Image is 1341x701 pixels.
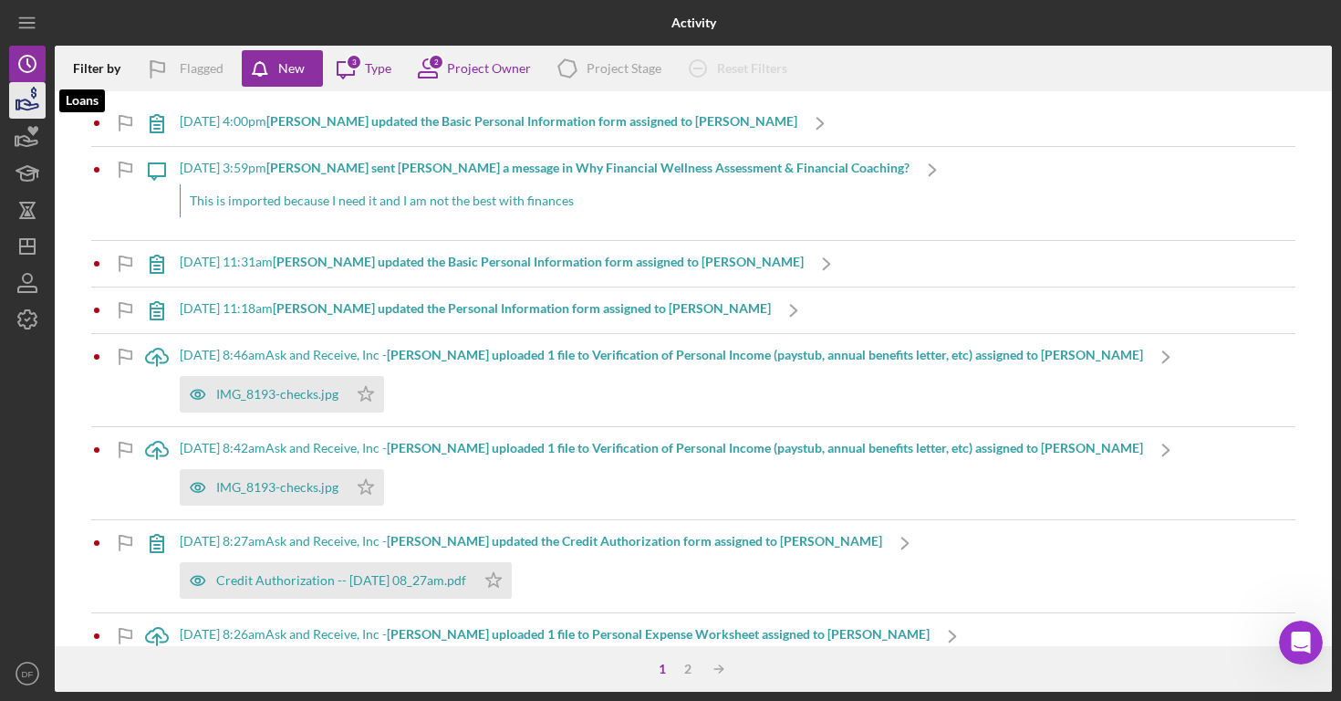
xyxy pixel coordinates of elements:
[266,160,910,175] b: [PERSON_NAME] sent [PERSON_NAME] a message in Why Financial Wellness Assessment & Financial Coach...
[387,533,882,549] b: [PERSON_NAME] updated the Credit Authorization form assigned to [PERSON_NAME]
[180,441,1143,455] div: [DATE] 8:42am Ask and Receive, Inc -
[134,427,1189,519] a: [DATE] 8:42amAsk and Receive, Inc -[PERSON_NAME] uploaded 1 file to Verification of Personal Inco...
[387,347,1143,362] b: [PERSON_NAME] uploaded 1 file to Verification of Personal Income (paystub, annual benefits letter...
[587,61,661,76] div: Project Stage
[273,300,771,316] b: [PERSON_NAME] updated the Personal Information form assigned to [PERSON_NAME]
[387,440,1143,455] b: [PERSON_NAME] uploaded 1 file to Verification of Personal Income (paystub, annual benefits letter...
[671,16,716,30] b: Activity
[180,184,910,217] div: This is imported because I need it and I am not the best with finances
[180,301,771,316] div: [DATE] 11:18am
[717,50,787,87] div: Reset Filters
[180,255,804,269] div: [DATE] 11:31am
[266,113,797,129] b: [PERSON_NAME] updated the Basic Personal Information form assigned to [PERSON_NAME]
[180,114,797,129] div: [DATE] 4:00pm
[180,376,384,413] button: IMG_8193-checks.jpg
[180,534,882,549] div: [DATE] 8:27am Ask and Receive, Inc -
[387,626,930,642] b: [PERSON_NAME] uploaded 1 file to Personal Expense Worksheet assigned to [PERSON_NAME]
[22,669,34,679] text: DF
[134,520,928,612] a: [DATE] 8:27amAsk and Receive, Inc -[PERSON_NAME] updated the Credit Authorization form assigned t...
[180,562,512,599] button: Credit Authorization -- [DATE] 08_27am.pdf
[180,627,930,642] div: [DATE] 8:26am Ask and Receive, Inc -
[365,61,391,76] div: Type
[134,334,1189,426] a: [DATE] 8:46amAsk and Receive, Inc -[PERSON_NAME] uploaded 1 file to Verification of Personal Inco...
[216,480,338,495] div: IMG_8193-checks.jpg
[346,54,362,70] div: 3
[134,288,816,333] a: [DATE] 11:18am[PERSON_NAME] updated the Personal Information form assigned to [PERSON_NAME]
[216,387,338,402] div: IMG_8193-checks.jpg
[180,348,1143,362] div: [DATE] 8:46am Ask and Receive, Inc -
[675,50,806,87] button: Reset Filters
[273,254,804,269] b: [PERSON_NAME] updated the Basic Personal Information form assigned to [PERSON_NAME]
[134,147,955,240] a: [DATE] 3:59pm[PERSON_NAME] sent [PERSON_NAME] a message in Why Financial Wellness Assessment & Fi...
[180,50,223,87] div: Flagged
[180,161,910,175] div: [DATE] 3:59pm
[134,50,242,87] button: Flagged
[428,54,444,70] div: 2
[1279,621,1323,664] iframe: Intercom live chat
[9,655,46,692] button: DF
[134,241,849,287] a: [DATE] 11:31am[PERSON_NAME] updated the Basic Personal Information form assigned to [PERSON_NAME]
[278,50,305,87] div: New
[242,50,323,87] button: New
[447,61,531,76] div: Project Owner
[180,469,384,506] button: IMG_8193-checks.jpg
[216,573,466,588] div: Credit Authorization -- [DATE] 08_27am.pdf
[675,662,701,676] div: 2
[134,100,843,146] a: [DATE] 4:00pm[PERSON_NAME] updated the Basic Personal Information form assigned to [PERSON_NAME]
[650,662,675,676] div: 1
[73,61,134,76] div: Filter by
